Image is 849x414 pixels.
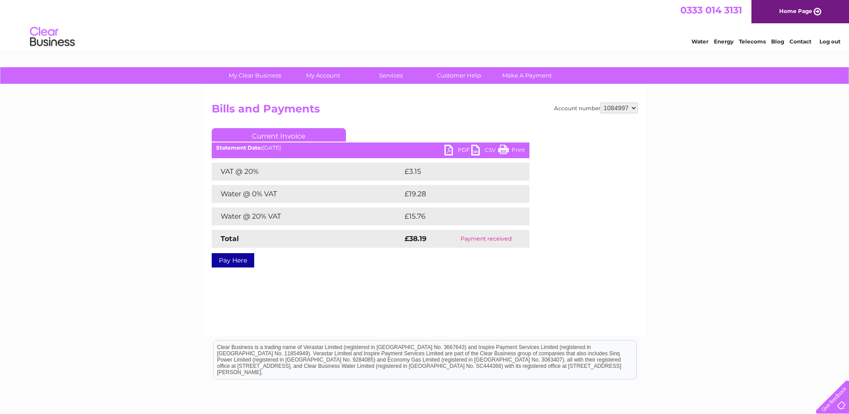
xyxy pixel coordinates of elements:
[554,103,638,113] div: Account number
[402,185,511,203] td: £19.28
[471,145,498,158] a: CSV
[691,38,708,45] a: Water
[490,67,564,84] a: Make A Payment
[422,67,496,84] a: Customer Help
[212,145,529,151] div: [DATE]
[212,128,346,142] a: Current Invoice
[771,38,784,45] a: Blog
[286,67,360,84] a: My Account
[212,185,402,203] td: Water @ 0% VAT
[402,207,511,225] td: £15.76
[405,234,427,243] strong: £38.19
[30,23,75,51] img: logo.png
[739,38,766,45] a: Telecoms
[354,67,428,84] a: Services
[216,144,262,151] b: Statement Date:
[680,4,742,16] a: 0333 014 3131
[789,38,811,45] a: Contact
[221,234,239,243] strong: Total
[714,38,734,45] a: Energy
[819,38,840,45] a: Log out
[212,207,402,225] td: Water @ 20% VAT
[444,145,471,158] a: PDF
[212,163,402,181] td: VAT @ 20%
[212,253,254,267] a: Pay Here
[443,230,529,248] td: Payment received
[213,5,636,43] div: Clear Business is a trading name of Verastar Limited (registered in [GEOGRAPHIC_DATA] No. 3667643...
[218,67,292,84] a: My Clear Business
[498,145,525,158] a: Print
[402,163,507,181] td: £3.15
[212,103,638,120] h2: Bills and Payments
